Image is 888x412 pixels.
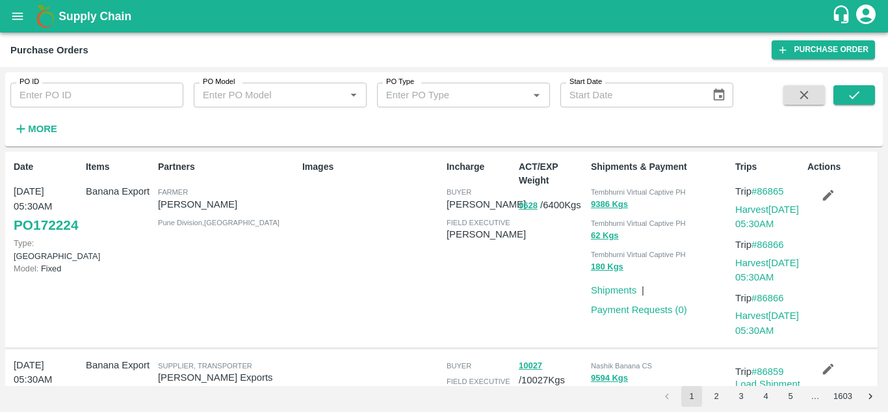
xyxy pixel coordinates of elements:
[10,118,60,140] button: More
[860,386,881,407] button: Go to next page
[772,40,875,59] a: Purchase Order
[158,370,297,385] p: [PERSON_NAME] Exports
[735,310,799,335] a: Harvest[DATE] 05:30AM
[735,364,802,379] p: Trip
[86,358,153,372] p: Banana Export
[636,278,644,297] div: |
[854,3,878,30] div: account of current user
[519,198,586,213] p: / 6400 Kgs
[14,160,81,174] p: Date
[591,228,619,243] button: 62 Kgs
[447,378,510,385] span: field executive
[14,358,81,387] p: [DATE] 05:30AM
[519,160,586,187] p: ACT/EXP Weight
[807,160,874,174] p: Actions
[591,160,730,174] p: Shipments & Payment
[59,7,831,25] a: Supply Chain
[755,386,776,407] button: Go to page 4
[203,77,235,87] label: PO Model
[447,197,526,212] p: [PERSON_NAME]
[706,386,727,407] button: Go to page 2
[751,186,784,197] a: #86865
[198,87,341,103] input: Enter PO Model
[381,87,525,103] input: Enter PO Type
[386,77,414,87] label: PO Type
[86,160,153,174] p: Items
[33,3,59,29] img: logo
[519,358,586,388] p: / 10027 Kgs
[591,362,652,370] span: Nashik Banana CS
[569,77,602,87] label: Start Date
[735,160,802,174] p: Trips
[560,83,702,107] input: Start Date
[735,204,799,229] a: Harvest[DATE] 05:30AM
[10,42,88,59] div: Purchase Orders
[28,124,57,134] strong: More
[707,83,731,107] button: Choose date
[14,213,78,237] a: PO172224
[591,285,636,295] a: Shipments
[158,197,297,212] p: [PERSON_NAME]
[735,184,802,199] p: Trip
[528,87,545,103] button: Open
[519,359,542,374] button: 10027
[829,386,856,407] button: Go to page 1603
[591,371,628,386] button: 9594 Kgs
[447,227,526,241] p: [PERSON_NAME]
[14,262,81,275] p: Fixed
[681,386,702,407] button: page 1
[302,160,441,174] p: Images
[655,386,883,407] nav: pagination navigation
[735,258,799,282] a: Harvest[DATE] 05:30AM
[731,386,751,407] button: Go to page 3
[591,188,686,196] span: Tembhurni Virtual Captive PH
[14,264,38,273] span: Model:
[591,251,686,258] span: Tembhurni Virtual Captive PH
[447,160,514,174] p: Incharge
[447,219,510,227] span: field executive
[751,293,784,303] a: #86866
[158,219,280,227] span: Pune Division , [GEOGRAPHIC_DATA]
[345,87,362,103] button: Open
[751,366,784,377] a: #86859
[14,237,81,262] p: [GEOGRAPHIC_DATA]
[735,291,802,305] p: Trip
[591,197,628,212] button: 9386 Kgs
[780,386,801,407] button: Go to page 5
[447,362,471,370] span: buyer
[158,188,188,196] span: Farmer
[20,77,39,87] label: PO ID
[14,184,81,213] p: [DATE] 05:30AM
[158,160,297,174] p: Partners
[735,238,802,252] p: Trip
[751,240,784,250] a: #86866
[158,362,252,370] span: Supplier, Transporter
[14,238,34,248] span: Type:
[59,10,131,23] b: Supply Chain
[735,379,800,389] a: Load Shipment
[591,260,623,275] button: 180 Kgs
[831,5,854,28] div: customer-support
[86,184,153,199] p: Banana Export
[591,305,687,315] a: Payment Requests (0)
[805,391,826,403] div: …
[447,188,471,196] span: buyer
[591,219,686,227] span: Tembhurni Virtual Captive PH
[10,83,183,107] input: Enter PO ID
[3,1,33,31] button: open drawer
[519,199,538,213] button: 9628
